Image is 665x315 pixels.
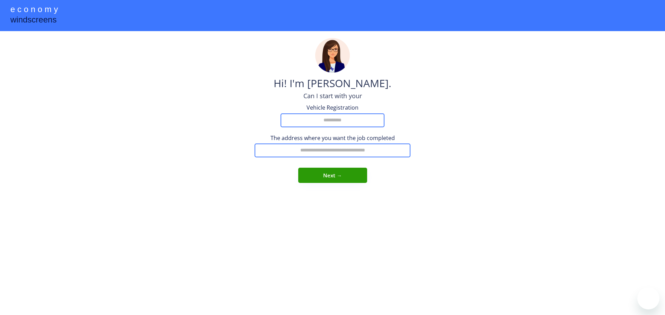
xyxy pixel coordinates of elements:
[298,104,367,111] div: Vehicle Registration
[303,92,362,100] div: Can I start with your
[274,76,391,92] div: Hi! I'm [PERSON_NAME].
[10,3,58,17] div: e c o n o m y
[298,168,367,183] button: Next →
[10,14,56,27] div: windscreens
[315,38,350,73] img: madeline.png
[255,134,410,142] div: The address where you want the job completed
[637,287,659,309] iframe: Button to launch messaging window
